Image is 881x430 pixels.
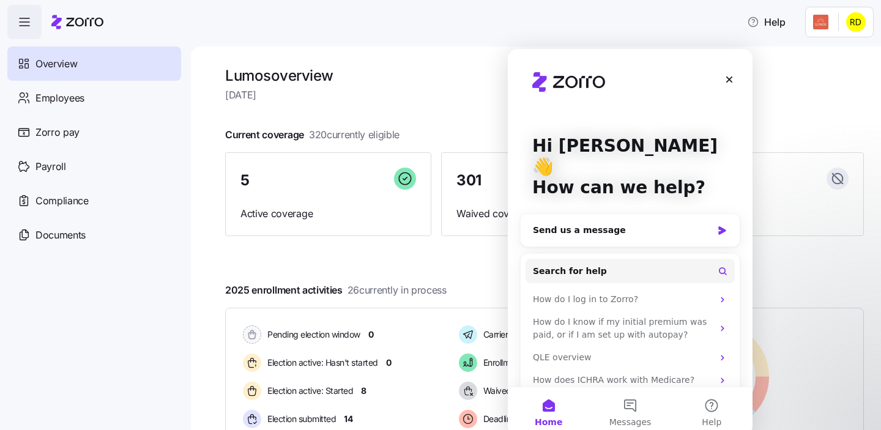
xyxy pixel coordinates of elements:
button: Help [737,10,795,34]
span: Compliance [35,193,89,209]
span: 320 currently eligible [309,127,400,143]
a: Compliance [7,183,181,218]
span: Help [747,15,786,29]
span: Election submitted [264,413,336,425]
span: Carrier application sent [480,328,569,341]
span: 2025 enrollment activities [225,283,447,298]
span: Deadline passed [480,413,546,425]
span: Waived coverage [456,206,632,221]
span: 0 [386,357,392,369]
a: Overview [7,46,181,81]
span: 26 currently in process [348,283,447,298]
img: Employer logo [813,15,828,29]
a: Documents [7,218,181,252]
span: 8 [361,385,366,397]
a: Employees [7,81,181,115]
span: Waived election [480,385,543,397]
span: Employees [35,91,84,106]
a: Zorro pay [7,115,181,149]
span: Zorro pay [35,125,80,140]
span: Overview [35,56,77,72]
span: 14 [344,413,352,425]
span: Active coverage [240,206,416,221]
span: 5 [240,173,250,188]
a: Payroll [7,149,181,183]
h1: Lumos overview [225,66,864,85]
span: Payroll [35,159,66,174]
span: Documents [35,228,86,243]
img: 36904a2d7fbca397066e0f10caefeab4 [846,12,866,32]
span: 0 [368,328,374,341]
span: Coverage ended [673,206,849,221]
span: Election active: Hasn't started [264,357,378,369]
span: Enrollment confirmed [480,357,562,369]
span: Current coverage [225,127,400,143]
span: [DATE] [225,87,864,103]
span: Pending election window [264,328,360,341]
span: Election active: Started [264,385,353,397]
span: 301 [456,173,481,188]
